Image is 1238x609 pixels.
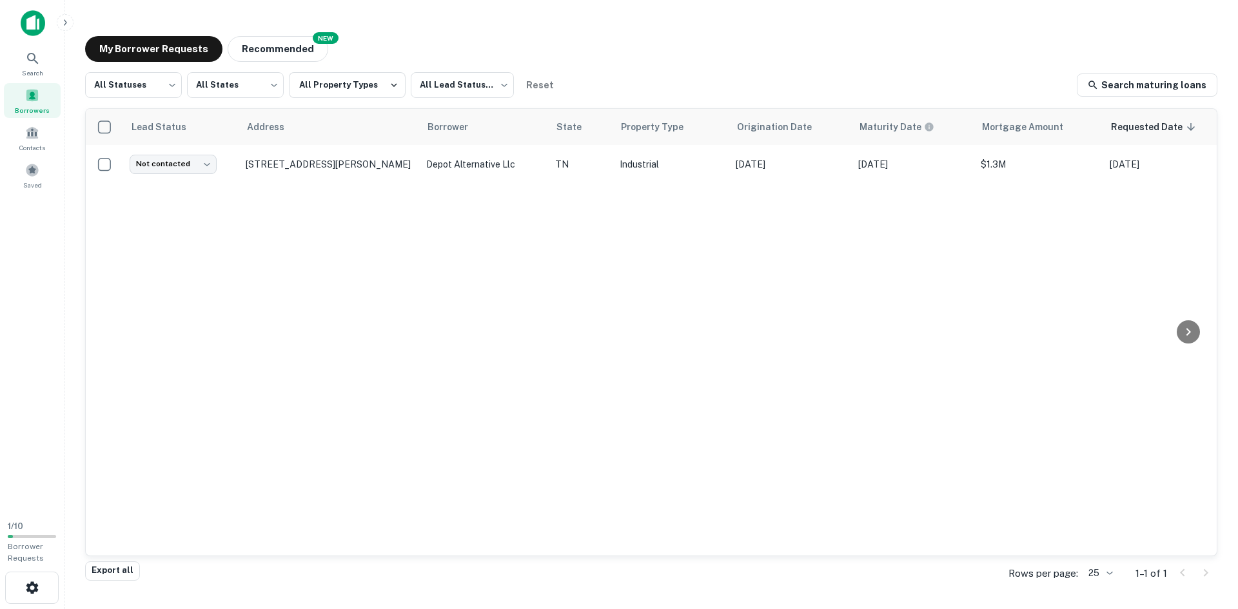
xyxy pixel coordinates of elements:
[620,157,723,171] p: Industrial
[860,120,951,134] span: Maturity dates displayed may be estimated. Please contact the lender for the most accurate maturi...
[852,109,974,145] th: Maturity dates displayed may be estimated. Please contact the lender for the most accurate maturi...
[4,158,61,193] a: Saved
[621,119,700,135] span: Property Type
[1077,73,1217,97] a: Search maturing loans
[411,68,514,102] div: All Lead Statuses
[1110,157,1219,171] p: [DATE]
[556,119,598,135] span: State
[549,109,613,145] th: State
[8,542,44,563] span: Borrower Requests
[21,10,45,36] img: capitalize-icon.png
[519,72,560,98] button: Reset
[860,120,934,134] div: Maturity dates displayed may be estimated. Please contact the lender for the most accurate maturi...
[858,157,968,171] p: [DATE]
[420,109,549,145] th: Borrower
[228,36,328,62] button: Recommended
[289,72,406,98] button: All Property Types
[23,180,42,190] span: Saved
[426,157,542,171] p: depot alternative llc
[15,105,50,115] span: Borrowers
[4,46,61,81] a: Search
[1008,566,1078,581] p: Rows per page:
[860,120,921,134] h6: Maturity Date
[974,109,1103,145] th: Mortgage Amount
[85,36,222,62] button: My Borrower Requests
[1083,564,1115,583] div: 25
[123,109,239,145] th: Lead Status
[729,109,852,145] th: Origination Date
[19,142,45,153] span: Contacts
[555,157,607,171] p: TN
[130,155,217,173] div: Not contacted
[1103,109,1226,145] th: Requested Date
[246,159,413,170] p: [STREET_ADDRESS][PERSON_NAME]
[736,157,845,171] p: [DATE]
[85,68,182,102] div: All Statuses
[613,109,729,145] th: Property Type
[8,521,23,531] span: 1 / 10
[1174,506,1238,568] iframe: Chat Widget
[4,83,61,118] a: Borrowers
[982,119,1080,135] span: Mortgage Amount
[239,109,420,145] th: Address
[981,157,1097,171] p: $1.3M
[85,561,140,581] button: Export all
[313,32,339,44] div: NEW
[187,68,284,102] div: All States
[1111,119,1199,135] span: Requested Date
[1135,566,1167,581] p: 1–1 of 1
[131,119,203,135] span: Lead Status
[247,119,301,135] span: Address
[4,121,61,155] a: Contacts
[22,68,43,78] span: Search
[427,119,485,135] span: Borrower
[737,119,829,135] span: Origination Date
